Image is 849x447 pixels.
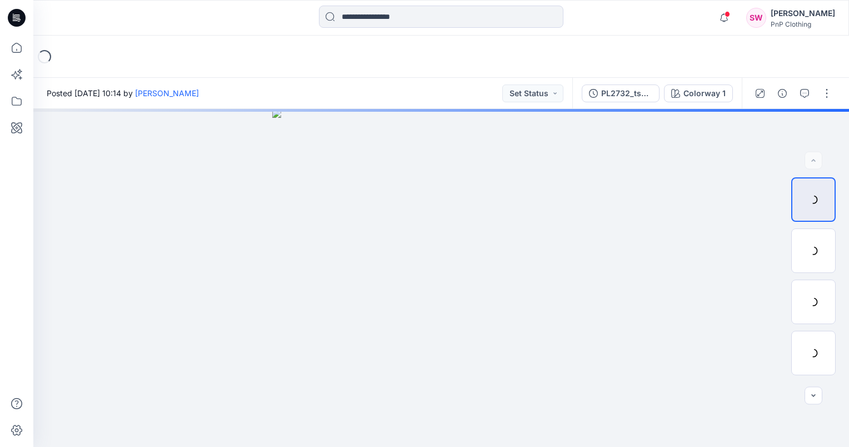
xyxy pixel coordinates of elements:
div: [PERSON_NAME] [771,7,835,20]
div: SW [746,8,766,28]
button: Details [773,85,791,102]
button: PL2732_tshirt_dress_long_pockets [582,85,660,102]
div: PL2732_tshirt_dress_long_pockets [601,87,652,100]
img: eyJhbGciOiJIUzI1NiIsImtpZCI6IjAiLCJzbHQiOiJzZXMiLCJ0eXAiOiJKV1QifQ.eyJkYXRhIjp7InR5cGUiOiJzdG9yYW... [272,109,610,447]
button: Colorway 1 [664,85,733,102]
div: Colorway 1 [683,87,726,100]
span: Posted [DATE] 10:14 by [47,87,199,99]
div: PnP Clothing [771,20,835,28]
a: [PERSON_NAME] [135,88,199,98]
